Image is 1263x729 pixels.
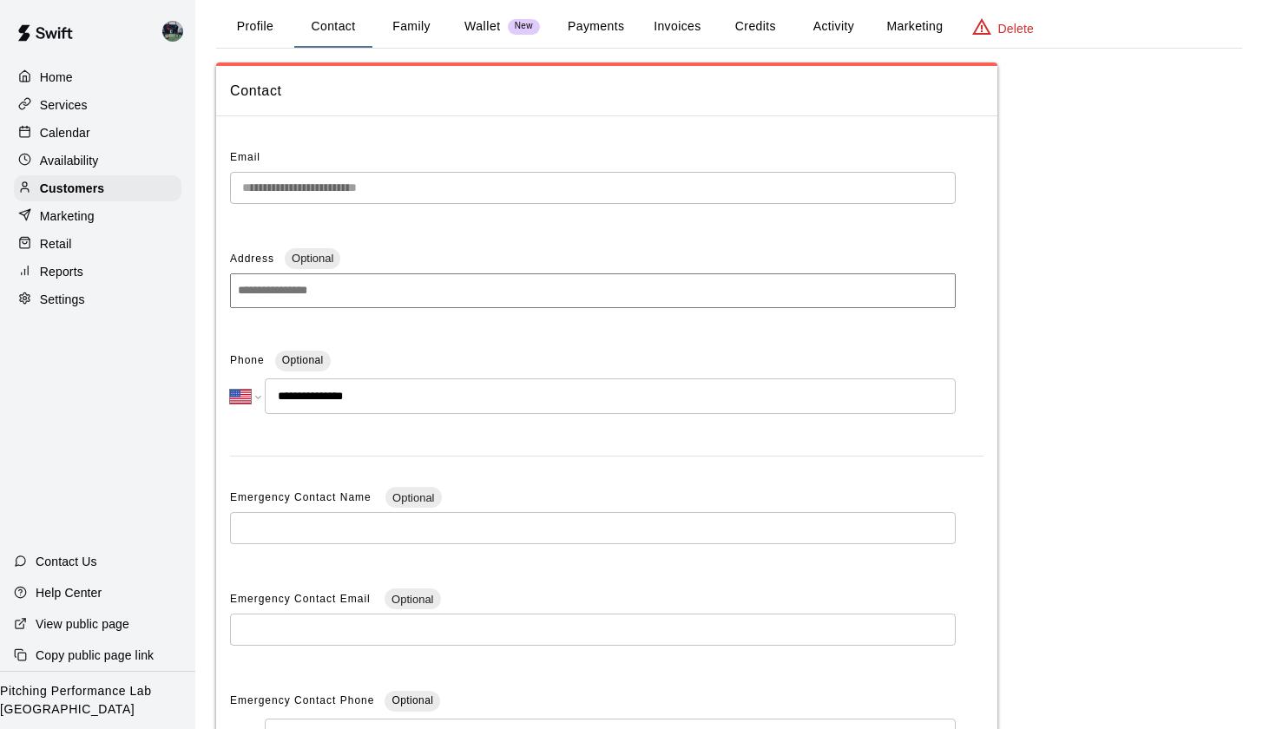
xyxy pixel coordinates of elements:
span: Optional [282,354,324,366]
p: Retail [40,235,72,253]
span: Address [230,253,274,265]
span: Phone [230,347,265,375]
a: Home [14,64,181,90]
p: Availability [40,152,99,169]
div: basic tabs example [216,6,1242,48]
p: Home [40,69,73,86]
span: New [508,21,540,32]
p: Marketing [40,207,95,225]
button: Marketing [872,6,957,48]
button: Payments [554,6,638,48]
p: View public page [36,615,129,633]
a: Reports [14,259,181,285]
img: Kevin Greene [162,21,183,42]
a: Availability [14,148,181,174]
a: Retail [14,231,181,257]
p: Contact Us [36,553,97,570]
p: Settings [40,291,85,308]
span: Optional [391,694,433,706]
p: Services [40,96,88,114]
span: Optional [285,252,340,265]
button: Activity [794,6,872,48]
button: Credits [716,6,794,48]
div: Kevin Greene [159,14,195,49]
span: Emergency Contact Email [230,593,374,605]
p: Delete [998,20,1034,37]
a: Calendar [14,120,181,146]
a: Customers [14,175,181,201]
div: The email of an existing customer can only be changed by the customer themselves at https://book.... [230,172,956,204]
p: Help Center [36,584,102,601]
p: Reports [40,263,83,280]
a: Settings [14,286,181,312]
span: Emergency Contact Phone [230,687,374,715]
p: Wallet [464,17,501,36]
button: Family [372,6,451,48]
a: Services [14,92,181,118]
span: Contact [230,80,983,102]
span: Optional [385,593,440,606]
p: Copy public page link [36,647,154,664]
p: Customers [40,180,104,197]
a: Marketing [14,203,181,229]
span: Email [230,151,260,163]
button: Invoices [638,6,716,48]
span: Optional [385,491,441,504]
button: Profile [216,6,294,48]
span: Emergency Contact Name [230,491,375,503]
button: Contact [294,6,372,48]
p: Calendar [40,124,90,141]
